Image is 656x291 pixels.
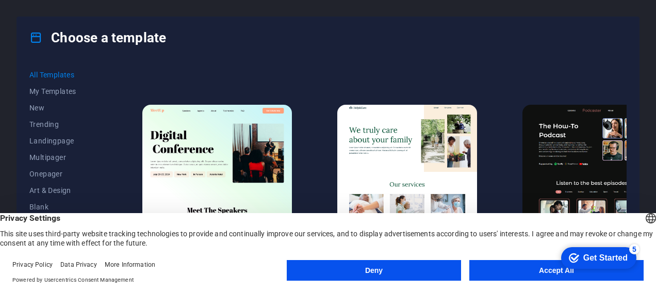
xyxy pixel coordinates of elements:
span: Multipager [29,153,97,161]
span: New [29,104,97,112]
h4: Choose a template [29,29,166,46]
div: Get Started [28,11,72,21]
span: Landingpage [29,137,97,145]
span: Art & Design [29,186,97,195]
button: Landingpage [29,133,97,149]
button: Multipager [29,149,97,166]
img: MeetUp [142,105,292,243]
span: Trending [29,120,97,128]
span: Blank [29,203,97,211]
button: My Templates [29,83,97,100]
span: All Templates [29,71,97,79]
div: 5 [74,2,84,12]
button: All Templates [29,67,97,83]
button: Onepager [29,166,97,182]
span: Onepager [29,170,97,178]
div: Get Started 5 items remaining, 0% complete [6,5,81,27]
button: Trending [29,116,97,133]
button: Art & Design [29,182,97,199]
img: Help & Care [337,105,477,234]
span: My Templates [29,87,97,95]
button: Blank [29,199,97,215]
button: New [29,100,97,116]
